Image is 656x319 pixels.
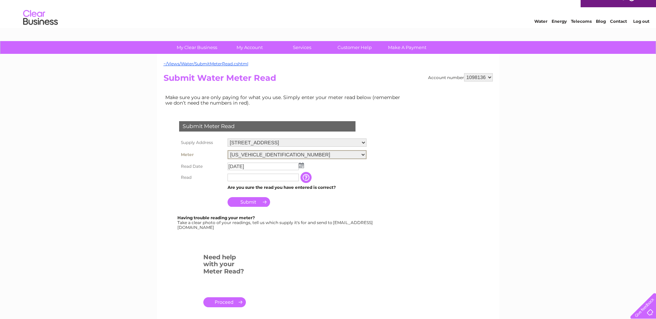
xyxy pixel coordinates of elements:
[177,172,226,183] th: Read
[379,41,436,54] a: Make A Payment
[274,41,331,54] a: Services
[165,4,492,33] div: Clear Business is a trading name of Verastar Limited (registered in [GEOGRAPHIC_DATA] No. 3667643...
[596,29,606,35] a: Blog
[177,215,255,220] b: Having trouble reading your meter?
[177,215,374,230] div: Take a clear photo of your readings, tell us which supply it's for and send to [EMAIL_ADDRESS][DO...
[177,148,226,161] th: Meter
[177,137,226,148] th: Supply Address
[326,41,383,54] a: Customer Help
[301,172,313,183] input: Information
[203,252,246,279] h3: Need help with your Meter Read?
[179,121,355,132] div: Submit Meter Read
[164,61,248,66] a: ~/Views/Water/SubmitMeterRead.cshtml
[164,73,493,86] h2: Submit Water Meter Read
[168,41,225,54] a: My Clear Business
[226,183,368,192] td: Are you sure the read you have entered is correct?
[203,297,246,307] a: .
[534,29,547,35] a: Water
[526,3,573,12] a: 0333 014 3131
[633,29,649,35] a: Log out
[228,197,270,207] input: Submit
[299,163,304,168] img: ...
[428,73,493,81] div: Account number
[571,29,592,35] a: Telecoms
[610,29,627,35] a: Contact
[221,41,278,54] a: My Account
[177,161,226,172] th: Read Date
[164,93,406,107] td: Make sure you are only paying for what you use. Simply enter your meter read below (remember we d...
[23,18,58,39] img: logo.png
[552,29,567,35] a: Energy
